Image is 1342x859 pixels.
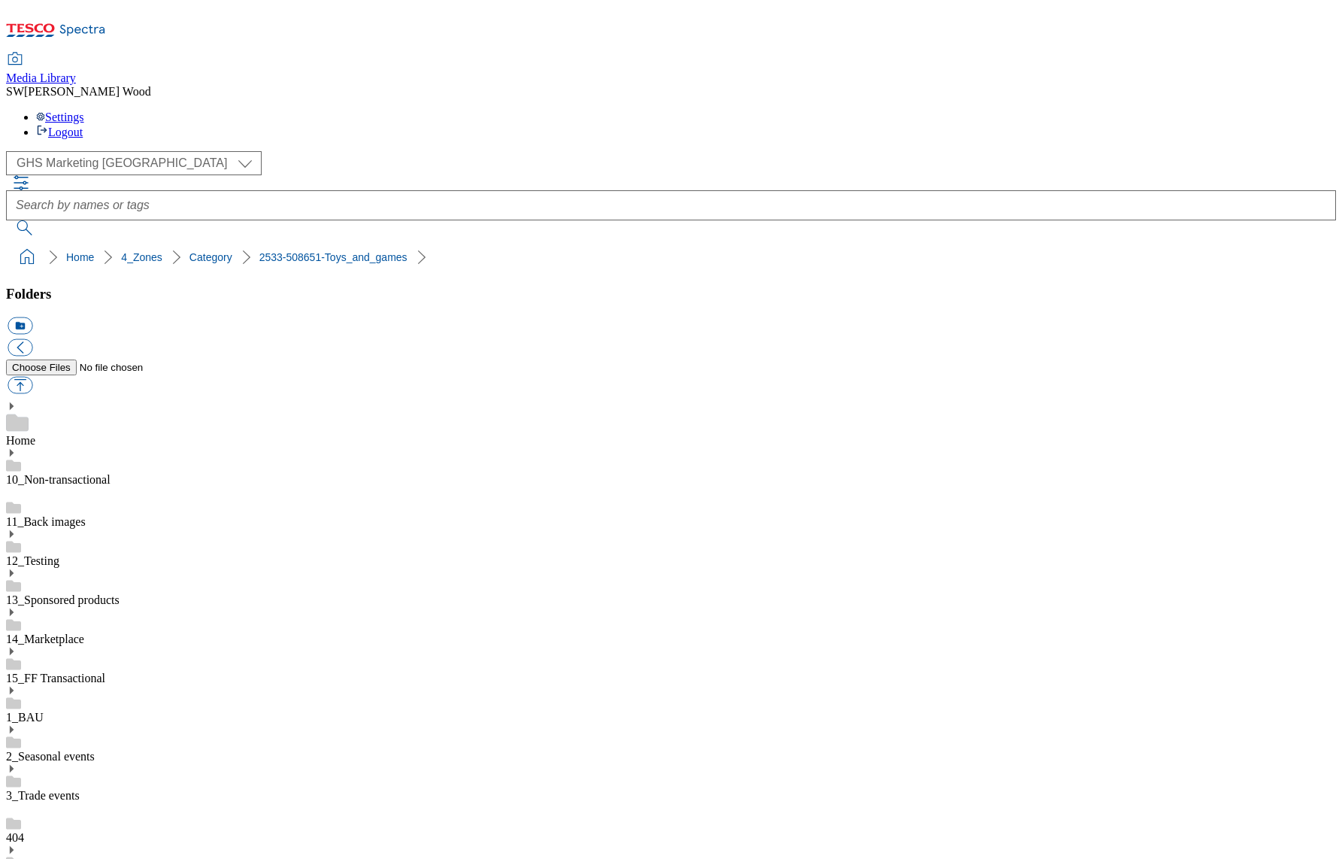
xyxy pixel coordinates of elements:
a: home [15,245,39,269]
nav: breadcrumb [6,243,1336,272]
a: Settings [36,111,84,123]
a: 404 [6,831,24,844]
a: 11_Back images [6,515,86,528]
a: 15_FF Transactional [6,672,105,684]
span: SW [6,85,24,98]
a: 2_Seasonal events [6,750,95,763]
a: 13_Sponsored products [6,593,120,606]
a: 1_BAU [6,711,44,724]
span: [PERSON_NAME] Wood [24,85,151,98]
a: Logout [36,126,83,138]
a: 4_Zones [121,251,162,263]
input: Search by names or tags [6,190,1336,220]
span: Media Library [6,71,76,84]
a: Media Library [6,53,76,85]
a: 10_Non-transactional [6,473,111,486]
a: Category [189,251,232,263]
a: 2533-508651-Toys_and_games [259,251,407,263]
a: Home [66,251,94,263]
a: Home [6,434,35,447]
a: 3_Trade events [6,789,80,802]
a: 14_Marketplace [6,633,84,645]
h3: Folders [6,286,1336,302]
a: 12_Testing [6,554,59,567]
